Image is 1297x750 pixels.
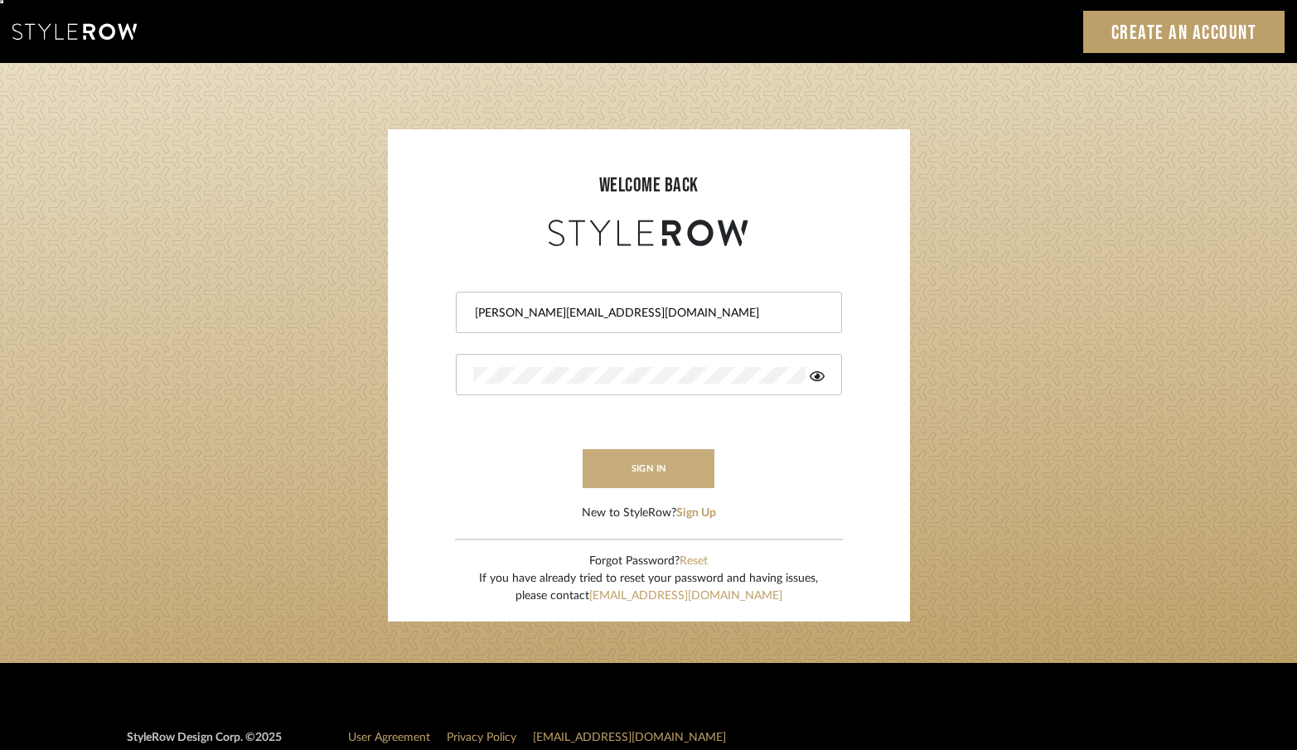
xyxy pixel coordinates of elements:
[348,732,430,743] a: User Agreement
[676,505,716,522] button: Sign Up
[479,553,818,570] div: Forgot Password?
[582,505,716,522] div: New to StyleRow?
[533,732,726,743] a: [EMAIL_ADDRESS][DOMAIN_NAME]
[583,449,715,488] button: sign in
[1083,11,1285,53] a: Create an Account
[589,590,782,602] a: [EMAIL_ADDRESS][DOMAIN_NAME]
[473,305,820,322] input: Email Address
[479,570,818,605] div: If you have already tried to reset your password and having issues, please contact
[404,171,893,201] div: welcome back
[680,553,708,570] button: Reset
[447,732,516,743] a: Privacy Policy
